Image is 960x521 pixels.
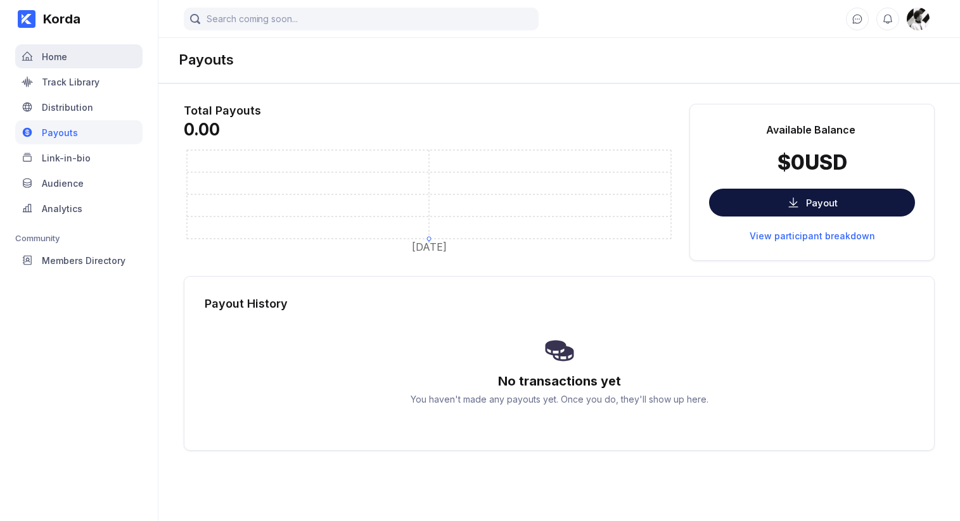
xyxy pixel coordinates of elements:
div: Analytics [42,203,82,214]
div: Payouts [42,127,78,138]
div: Korda [35,11,80,27]
a: Analytics [15,196,143,222]
div: Link-in-bio [42,153,91,163]
div: Payout History [205,297,914,310]
div: Mali McCalla [907,8,930,30]
a: Home [15,44,143,70]
a: Audience [15,171,143,196]
div: Audience [42,178,84,189]
div: 0.00 [184,120,674,139]
div: Distribution [42,102,93,113]
div: You haven't made any payouts yet. Once you do, they'll show up here. [411,394,708,405]
div: Payouts [179,51,234,68]
div: Home [42,51,67,62]
div: Total Payouts [184,104,674,117]
a: Track Library [15,70,143,95]
a: Distribution [15,95,143,120]
div: Community [15,233,143,243]
div: $ 0 USD [778,150,847,175]
a: Link-in-bio [15,146,143,171]
input: Search coming soon... [184,8,539,30]
div: Payout [806,197,838,209]
a: Members Directory [15,248,143,273]
div: No transactions yet [498,373,621,389]
div: Track Library [42,77,99,87]
div: View participant breakdown [750,230,875,241]
button: Payout [709,189,915,217]
tspan: [DATE] [412,241,447,253]
img: 160x160 [907,8,930,30]
div: Members Directory [42,255,125,266]
div: Available Balance [766,123,855,136]
a: Payouts [15,120,143,146]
